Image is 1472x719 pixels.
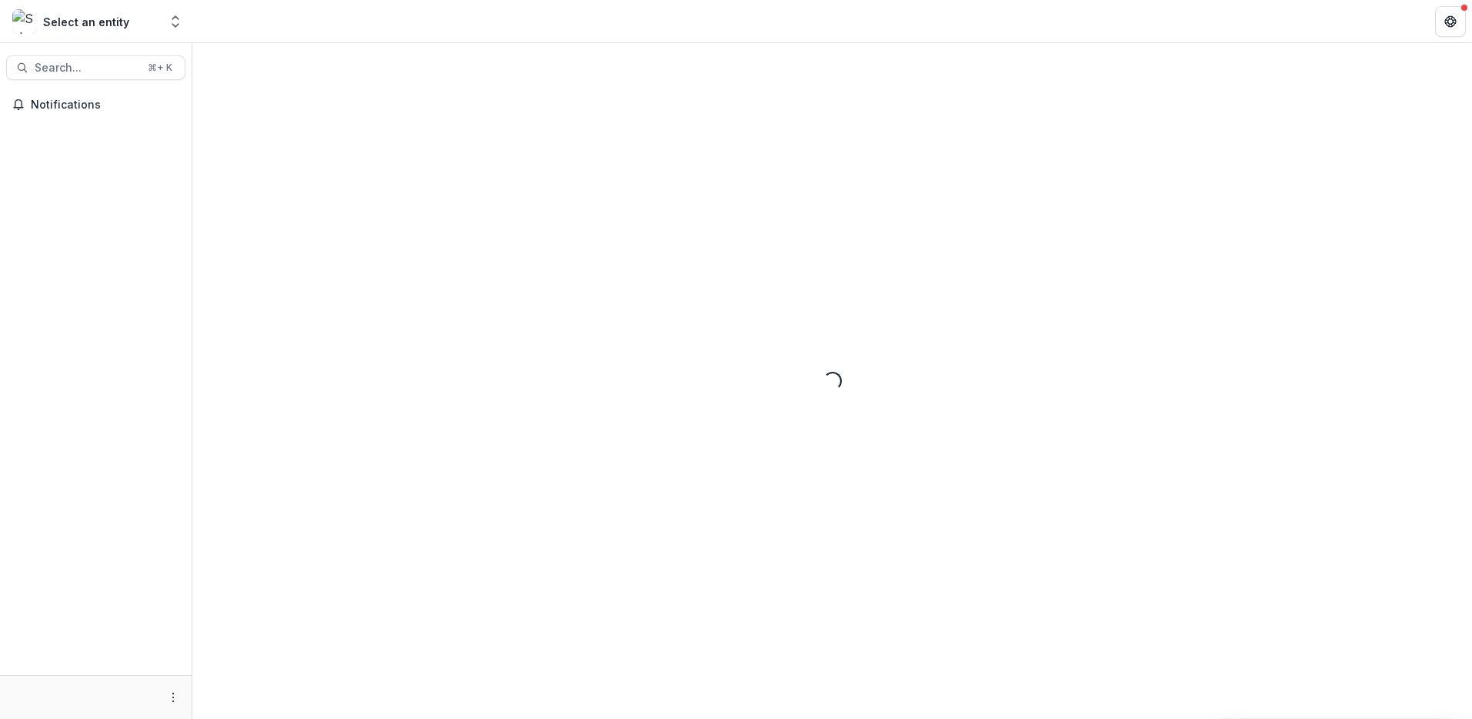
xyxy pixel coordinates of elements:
button: Get Help [1435,6,1466,37]
button: Search... [6,55,185,80]
span: Search... [35,62,139,75]
button: Open entity switcher [165,6,186,37]
div: ⌘ + K [145,59,175,76]
img: Select an entity [12,9,37,34]
button: More [164,688,182,707]
span: Notifications [31,99,179,112]
button: Notifications [6,92,185,117]
div: Select an entity [43,14,129,30]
